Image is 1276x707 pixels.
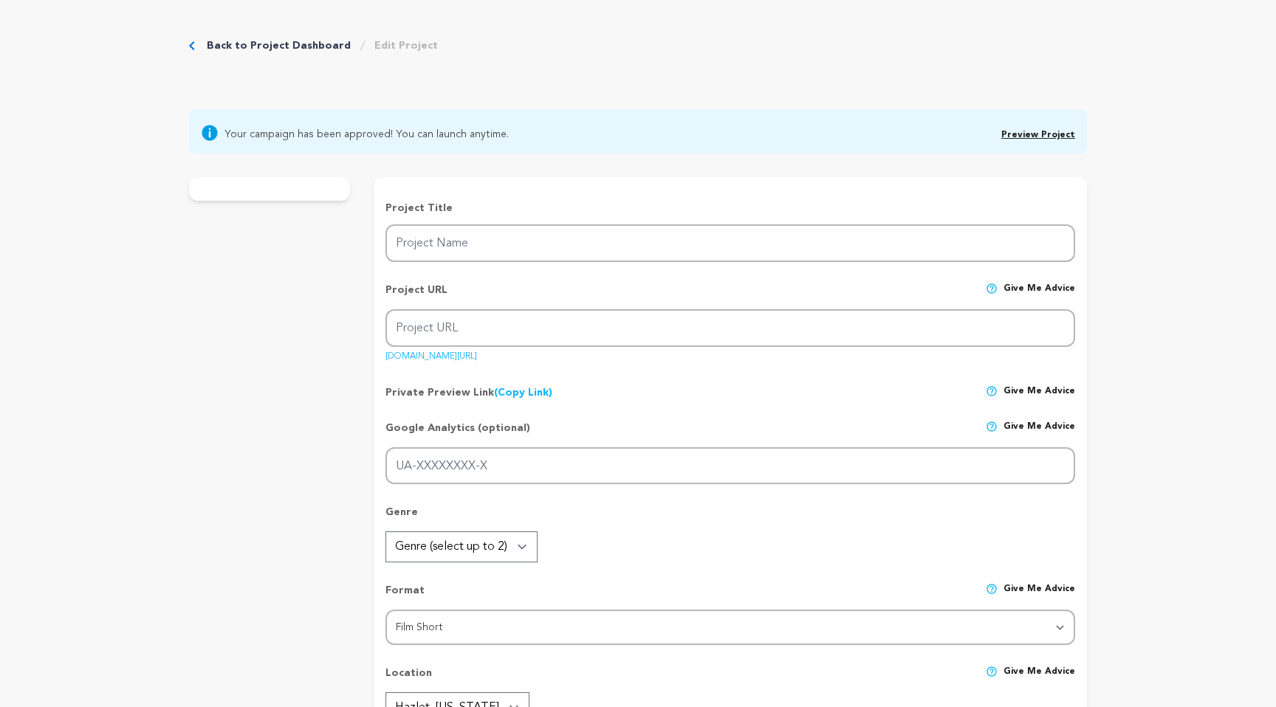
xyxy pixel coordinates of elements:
[385,346,477,361] a: [DOMAIN_NAME][URL]
[189,38,438,53] div: Breadcrumb
[374,38,438,53] a: Edit Project
[1004,666,1075,692] span: Give me advice
[1004,583,1075,610] span: Give me advice
[986,421,998,432] img: help-circle.svg
[1001,131,1075,139] a: Preview Project
[385,583,425,610] p: Format
[986,583,998,595] img: help-circle.svg
[385,421,530,447] p: Google Analytics (optional)
[385,666,432,692] p: Location
[986,666,998,677] img: help-circle.svg
[385,385,552,400] p: Private Preview Link
[224,124,509,142] span: Your campaign has been approved! You can launch anytime.
[385,447,1075,485] input: UA-XXXXXXXX-X
[494,387,552,398] a: (Copy Link)
[385,505,1075,531] p: Genre
[385,309,1075,347] input: Project URL
[1004,283,1075,309] span: Give me advice
[385,283,447,309] p: Project URL
[1004,385,1075,400] span: Give me advice
[1004,421,1075,447] span: Give me advice
[385,201,1075,215] p: Project Title
[207,38,351,53] a: Back to Project Dashboard
[986,385,998,397] img: help-circle.svg
[385,224,1075,262] input: Project Name
[986,283,998,294] img: help-circle.svg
